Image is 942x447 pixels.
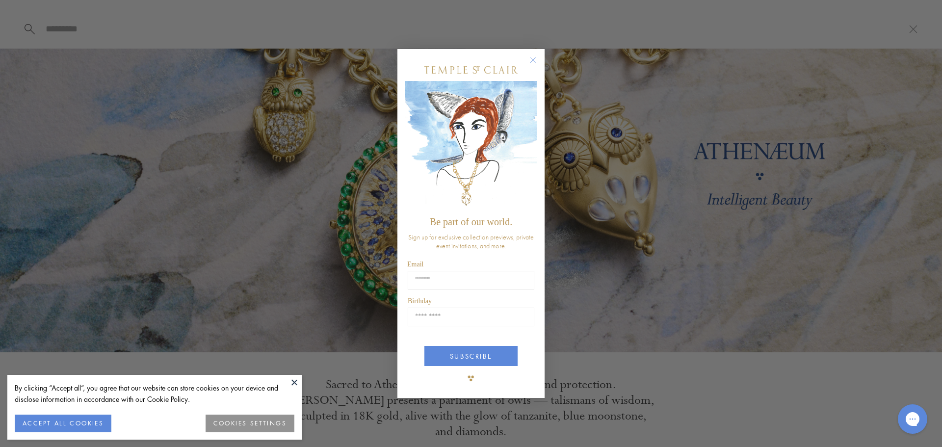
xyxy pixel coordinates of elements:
span: Birthday [408,297,432,305]
button: SUBSCRIBE [424,346,518,366]
span: Sign up for exclusive collection previews, private event invitations, and more. [408,233,534,250]
img: TSC [461,368,481,388]
span: Email [407,261,423,268]
button: COOKIES SETTINGS [206,415,294,432]
iframe: Gorgias live chat messenger [893,401,932,437]
button: ACCEPT ALL COOKIES [15,415,111,432]
span: Be part of our world. [430,216,512,227]
button: Close dialog [532,59,544,71]
div: By clicking “Accept all”, you agree that our website can store cookies on your device and disclos... [15,382,294,405]
img: c4a9eb12-d91a-4d4a-8ee0-386386f4f338.jpeg [405,81,537,212]
input: Email [408,271,534,289]
img: Temple St. Clair [424,66,518,74]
